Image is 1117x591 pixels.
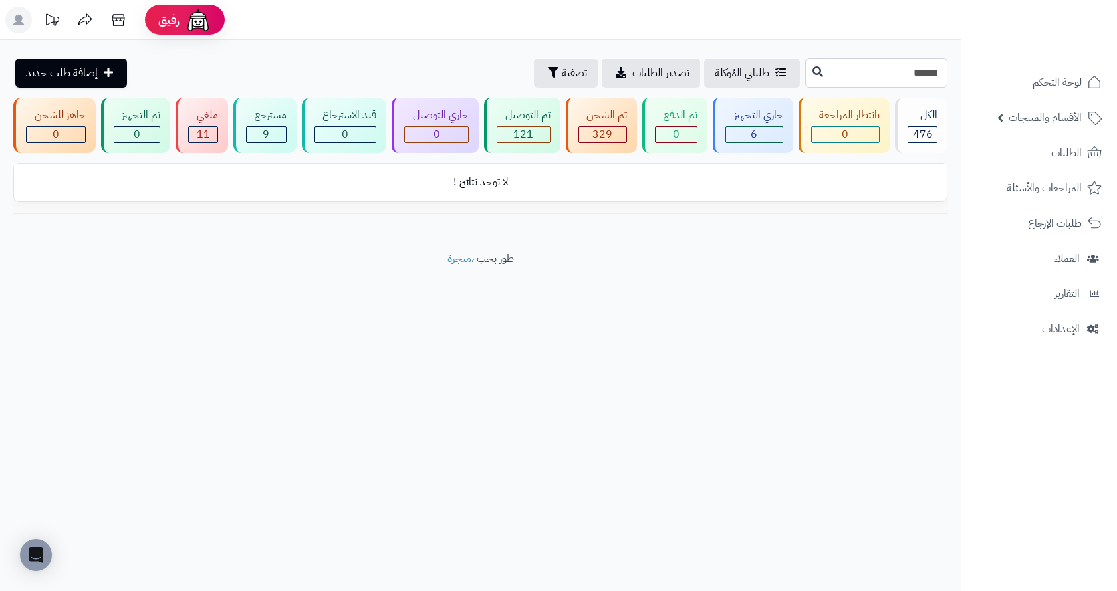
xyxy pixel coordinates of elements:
div: 121 [497,127,550,142]
span: 329 [592,126,612,142]
a: إضافة طلب جديد [15,59,127,88]
div: تم التجهيز [114,108,161,123]
img: ai-face.png [185,7,211,33]
a: تم الشحن 329 [563,98,640,153]
span: 476 [913,126,933,142]
a: قيد الاسترجاع 0 [299,98,390,153]
div: بانتظار المراجعة [811,108,880,123]
a: طلبات الإرجاع [969,207,1109,239]
span: 0 [342,126,348,142]
div: 0 [812,127,880,142]
span: الطلبات [1051,144,1082,162]
a: تحديثات المنصة [35,7,68,37]
a: تم التوصيل 121 [481,98,563,153]
span: تصفية [562,65,587,81]
div: ملغي [188,108,218,123]
a: طلباتي المُوكلة [704,59,800,88]
div: 6 [726,127,783,142]
a: جاري التوصيل 0 [389,98,481,153]
div: مسترجع [246,108,287,123]
a: التقارير [969,278,1109,310]
div: 0 [405,127,468,142]
a: الإعدادات [969,313,1109,345]
span: 0 [673,126,680,142]
span: الأقسام والمنتجات [1009,108,1082,127]
a: جاري التجهيز 6 [710,98,796,153]
a: العملاء [969,243,1109,275]
div: 0 [114,127,160,142]
div: تم التوصيل [497,108,551,123]
a: بانتظار المراجعة 0 [796,98,893,153]
div: 0 [27,127,85,142]
span: التقارير [1055,285,1080,303]
span: المراجعات والأسئلة [1007,179,1082,197]
div: 0 [656,127,697,142]
a: ملغي 11 [173,98,231,153]
span: 0 [434,126,440,142]
a: الطلبات [969,137,1109,169]
span: رفيق [158,12,180,28]
div: جاهز للشحن [26,108,86,123]
div: 11 [189,127,217,142]
img: logo-2.png [1027,36,1104,64]
div: 329 [579,127,627,142]
span: العملاء [1054,249,1080,268]
a: تم التجهيز 0 [98,98,174,153]
span: طلبات الإرجاع [1028,214,1082,233]
div: جاري التوصيل [404,108,469,123]
div: 9 [247,127,286,142]
span: 0 [842,126,848,142]
div: Open Intercom Messenger [20,539,52,571]
a: متجرة [447,251,471,267]
a: المراجعات والأسئلة [969,172,1109,204]
div: تم الدفع [655,108,697,123]
span: طلباتي المُوكلة [715,65,769,81]
a: الكل476 [892,98,950,153]
a: لوحة التحكم [969,66,1109,98]
button: تصفية [534,59,598,88]
a: جاهز للشحن 0 [11,98,98,153]
div: تم الشحن [578,108,628,123]
span: 0 [134,126,140,142]
div: قيد الاسترجاع [314,108,377,123]
span: 9 [263,126,269,142]
span: 0 [53,126,59,142]
div: الكل [908,108,937,123]
span: الإعدادات [1042,320,1080,338]
span: إضافة طلب جديد [26,65,98,81]
a: تصدير الطلبات [602,59,700,88]
span: لوحة التحكم [1033,73,1082,92]
span: 121 [513,126,533,142]
span: تصدير الطلبات [632,65,689,81]
a: مسترجع 9 [231,98,299,153]
span: 11 [197,126,210,142]
div: 0 [315,127,376,142]
span: 6 [751,126,757,142]
div: جاري التجهيز [725,108,783,123]
td: لا توجد نتائج ! [14,164,947,201]
a: تم الدفع 0 [640,98,710,153]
